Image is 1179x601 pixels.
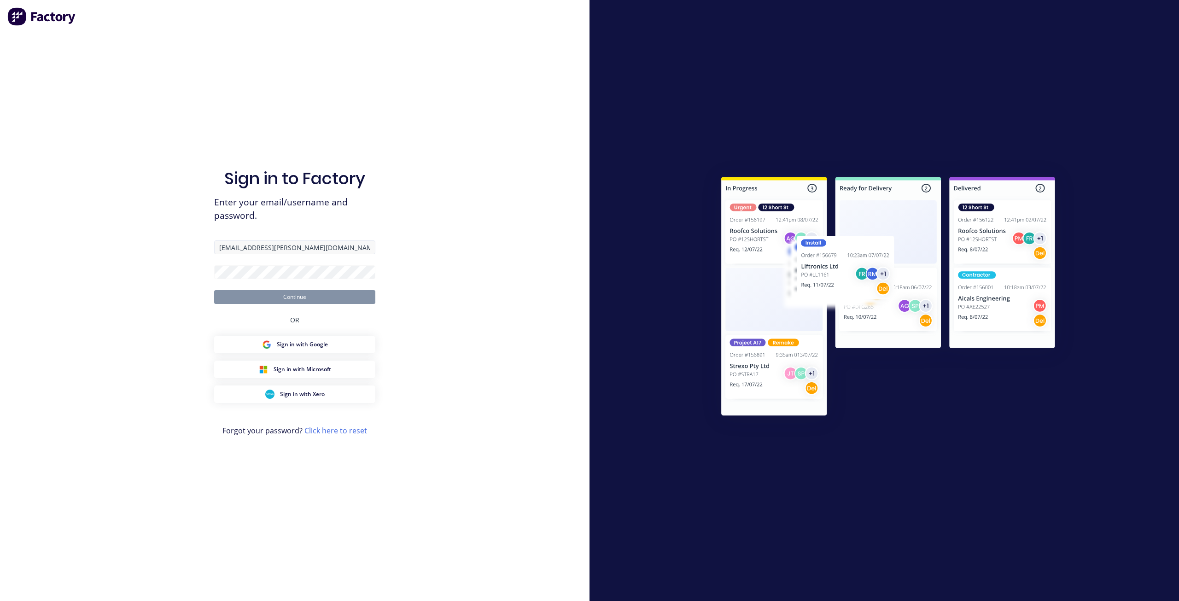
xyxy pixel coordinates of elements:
img: Sign in [701,158,1075,438]
span: Enter your email/username and password. [214,196,375,222]
img: Xero Sign in [265,390,274,399]
input: Email/Username [214,240,375,254]
h1: Sign in to Factory [224,169,365,188]
a: Click here to reset [304,426,367,436]
button: Continue [214,290,375,304]
button: Google Sign inSign in with Google [214,336,375,353]
button: Microsoft Sign inSign in with Microsoft [214,361,375,378]
span: Sign in with Microsoft [274,365,331,373]
div: OR [290,304,299,336]
img: Microsoft Sign in [259,365,268,374]
img: Google Sign in [262,340,271,349]
span: Sign in with Google [277,340,328,349]
button: Xero Sign inSign in with Xero [214,385,375,403]
span: Sign in with Xero [280,390,325,398]
img: Factory [7,7,76,26]
span: Forgot your password? [222,425,367,436]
